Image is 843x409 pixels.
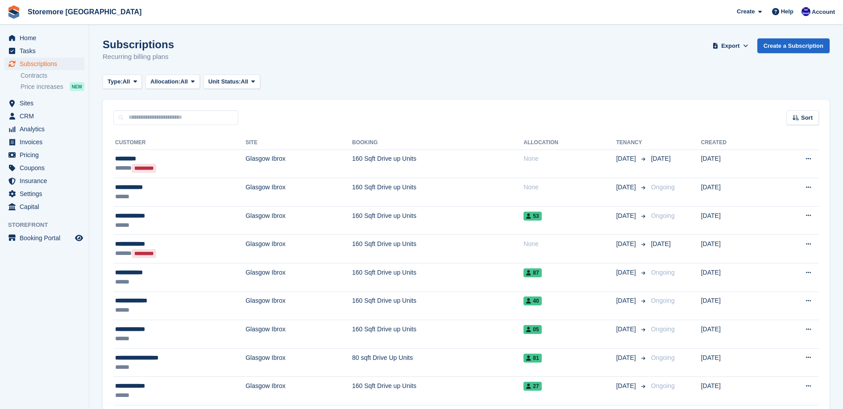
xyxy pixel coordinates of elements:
[523,239,616,249] div: None
[20,136,73,148] span: Invoices
[180,77,188,86] span: All
[245,263,352,292] td: Glasgow Ibrox
[523,136,616,150] th: Allocation
[20,97,73,109] span: Sites
[20,188,73,200] span: Settings
[150,77,180,86] span: Allocation:
[245,235,352,263] td: Glasgow Ibrox
[616,268,638,277] span: [DATE]
[616,381,638,391] span: [DATE]
[145,75,200,89] button: Allocation: All
[651,326,675,333] span: Ongoing
[352,377,523,405] td: 160 Sqft Drive up Units
[245,292,352,320] td: Glasgow Ibrox
[24,4,145,19] a: Storemore [GEOGRAPHIC_DATA]
[20,45,73,57] span: Tasks
[4,162,84,174] a: menu
[7,5,21,19] img: stora-icon-8386f47178a22dfd0bd8f6a31ec36ba5ce8667c1dd55bd0f319d3a0aa187defe.svg
[20,175,73,187] span: Insurance
[4,175,84,187] a: menu
[812,8,835,17] span: Account
[651,354,675,361] span: Ongoing
[616,211,638,221] span: [DATE]
[721,42,739,50] span: Export
[701,206,769,235] td: [DATE]
[651,269,675,276] span: Ongoing
[701,320,769,349] td: [DATE]
[20,149,73,161] span: Pricing
[108,77,123,86] span: Type:
[801,7,810,16] img: Angela
[352,348,523,377] td: 80 sqft Drive Up Units
[701,292,769,320] td: [DATE]
[8,221,89,230] span: Storefront
[701,263,769,292] td: [DATE]
[4,136,84,148] a: menu
[4,123,84,135] a: menu
[523,382,541,391] span: 27
[208,77,241,86] span: Unit Status:
[523,183,616,192] div: None
[701,150,769,178] td: [DATE]
[701,348,769,377] td: [DATE]
[103,38,174,50] h1: Subscriptions
[651,382,675,389] span: Ongoing
[651,155,671,162] span: [DATE]
[20,58,73,70] span: Subscriptions
[245,320,352,349] td: Glasgow Ibrox
[21,82,84,92] a: Price increases NEW
[113,136,245,150] th: Customer
[4,200,84,213] a: menu
[21,71,84,80] a: Contracts
[245,377,352,405] td: Glasgow Ibrox
[523,325,541,334] span: 05
[352,263,523,292] td: 160 Sqft Drive up Units
[616,154,638,163] span: [DATE]
[701,136,769,150] th: Created
[616,296,638,305] span: [DATE]
[20,110,73,122] span: CRM
[245,348,352,377] td: Glasgow Ibrox
[352,178,523,207] td: 160 Sqft Drive up Units
[616,325,638,334] span: [DATE]
[123,77,130,86] span: All
[523,296,541,305] span: 40
[103,75,142,89] button: Type: All
[352,292,523,320] td: 160 Sqft Drive up Units
[701,235,769,263] td: [DATE]
[651,297,675,304] span: Ongoing
[651,240,671,247] span: [DATE]
[74,233,84,243] a: Preview store
[4,97,84,109] a: menu
[352,136,523,150] th: Booking
[781,7,793,16] span: Help
[801,113,813,122] span: Sort
[651,184,675,191] span: Ongoing
[4,58,84,70] a: menu
[352,150,523,178] td: 160 Sqft Drive up Units
[523,354,541,363] span: 81
[20,123,73,135] span: Analytics
[245,150,352,178] td: Glasgow Ibrox
[757,38,830,53] a: Create a Subscription
[4,232,84,244] a: menu
[523,268,541,277] span: 87
[245,136,352,150] th: Site
[103,52,174,62] p: Recurring billing plans
[21,83,63,91] span: Price increases
[523,212,541,221] span: 53
[203,75,260,89] button: Unit Status: All
[352,235,523,263] td: 160 Sqft Drive up Units
[4,188,84,200] a: menu
[20,232,73,244] span: Booking Portal
[651,212,675,219] span: Ongoing
[701,178,769,207] td: [DATE]
[352,320,523,349] td: 160 Sqft Drive up Units
[20,32,73,44] span: Home
[4,45,84,57] a: menu
[616,239,638,249] span: [DATE]
[701,377,769,405] td: [DATE]
[20,200,73,213] span: Capital
[711,38,750,53] button: Export
[245,206,352,235] td: Glasgow Ibrox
